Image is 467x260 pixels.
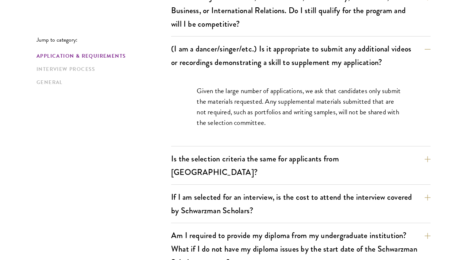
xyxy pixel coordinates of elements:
a: Interview Process [36,65,167,73]
button: Is the selection criteria the same for applicants from [GEOGRAPHIC_DATA]? [171,150,431,180]
button: If I am selected for an interview, is the cost to attend the interview covered by Schwarzman Scho... [171,189,431,219]
p: Jump to category: [36,37,171,43]
button: (I am a dancer/singer/etc.) Is it appropriate to submit any additional videos or recordings demon... [171,41,431,70]
a: General [36,79,167,86]
a: Application & Requirements [36,52,167,60]
p: Given the large number of applications, we ask that candidates only submit the materials requeste... [197,85,405,128]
